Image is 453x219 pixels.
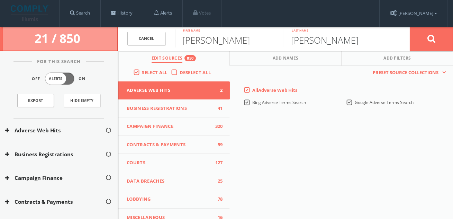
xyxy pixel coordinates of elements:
[118,51,230,66] button: Edit Sources850
[342,51,453,66] button: Add Filters
[127,141,212,148] span: Contracts & Payments
[32,76,40,82] span: Off
[252,99,306,105] span: Bing Adverse Terms Search
[118,154,230,172] button: Courts127
[212,87,223,94] span: 2
[11,5,49,21] img: illumis
[355,99,414,105] span: Google Adverse Terms Search
[32,58,86,65] span: For This Search
[252,87,297,93] span: All Adverse Web Hits
[212,196,223,203] span: 78
[152,55,183,63] span: Edit Sources
[127,32,165,45] a: Cancel
[127,123,212,130] span: Campaign Finance
[5,126,105,134] button: Adverse Web Hits
[35,30,83,46] span: 21 / 850
[369,69,446,76] button: Preset Source Collections
[79,76,86,82] span: On
[5,150,105,158] button: Business Registrations
[369,69,442,76] span: Preset Source Collections
[17,94,54,107] a: Export
[212,178,223,185] span: 25
[212,105,223,112] span: 41
[127,105,212,112] span: Business Registrations
[127,87,212,94] span: Adverse Web Hits
[142,69,167,76] span: Select All
[118,190,230,209] button: Lobbying78
[5,174,105,182] button: Campaign Finance
[230,51,342,66] button: Add Names
[383,55,411,63] span: Add Filters
[5,198,105,206] button: Contracts & Payments
[118,99,230,118] button: Business Registrations41
[118,136,230,154] button: Contracts & Payments59
[212,141,223,148] span: 59
[127,159,212,166] span: Courts
[127,178,212,185] span: Data Breaches
[127,196,212,203] span: Lobbying
[118,81,230,99] button: Adverse Web Hits2
[118,172,230,191] button: Data Breaches25
[180,69,211,76] span: Deselect All
[64,94,100,107] button: Hide Empty
[184,55,196,61] div: 850
[273,55,299,63] span: Add Names
[118,117,230,136] button: Campaign Finance320
[212,159,223,166] span: 127
[212,123,223,130] span: 320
